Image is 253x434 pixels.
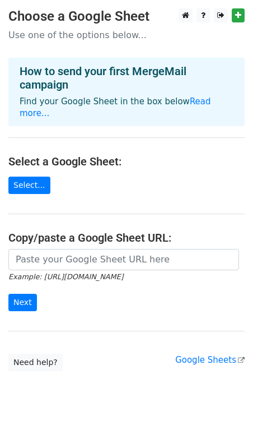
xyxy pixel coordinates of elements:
[8,273,123,281] small: Example: [URL][DOMAIN_NAME]
[20,96,233,119] p: Find your Google Sheet in the box below
[8,249,239,270] input: Paste your Google Sheet URL here
[20,64,233,91] h4: How to send your first MergeMail campaign
[20,96,211,118] a: Read more...
[8,155,245,168] h4: Select a Google Sheet:
[8,29,245,41] p: Use one of the options below...
[8,294,37,311] input: Next
[8,177,50,194] a: Select...
[8,354,63,371] a: Need help?
[8,8,245,25] h3: Choose a Google Sheet
[8,231,245,244] h4: Copy/paste a Google Sheet URL:
[175,355,245,365] a: Google Sheets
